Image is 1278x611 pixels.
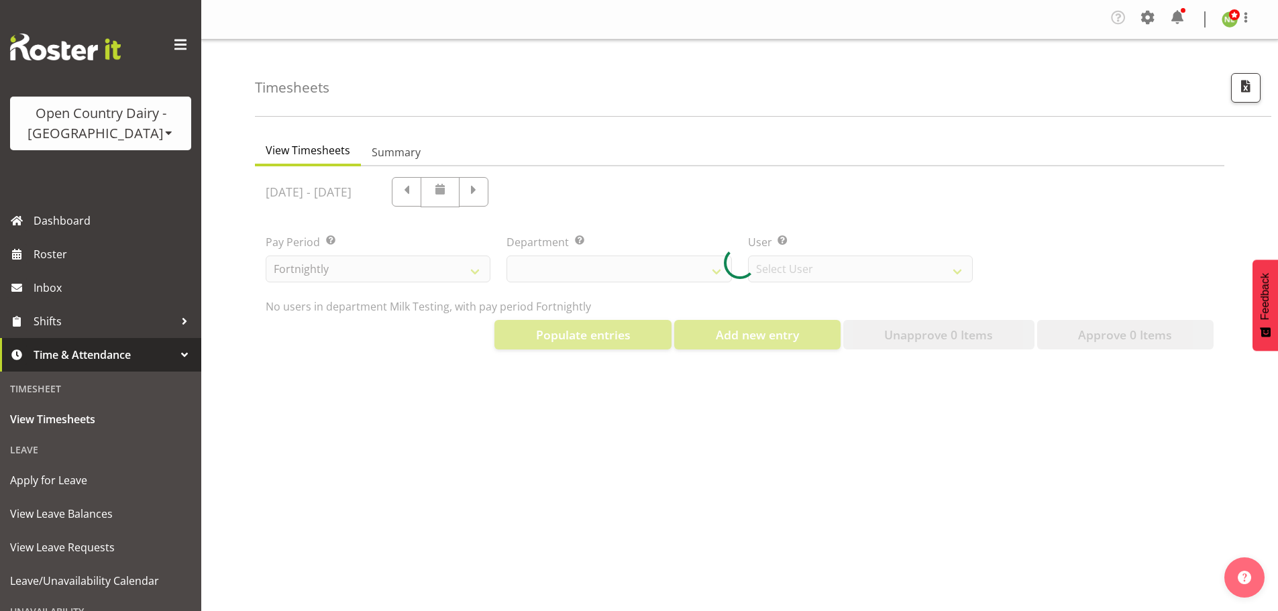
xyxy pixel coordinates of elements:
span: Shifts [34,311,174,331]
a: View Timesheets [3,402,198,436]
img: Rosterit website logo [10,34,121,60]
span: Inbox [34,278,195,298]
span: View Leave Requests [10,537,191,557]
div: Open Country Dairy - [GEOGRAPHIC_DATA] [23,103,178,144]
a: View Leave Requests [3,531,198,564]
span: View Timesheets [266,142,350,158]
span: Roster [34,244,195,264]
span: View Leave Balances [10,504,191,524]
span: Time & Attendance [34,345,174,365]
span: Apply for Leave [10,470,191,490]
span: Feedback [1259,273,1271,320]
span: Summary [372,144,421,160]
button: Feedback - Show survey [1253,260,1278,351]
a: Apply for Leave [3,463,198,497]
div: Timesheet [3,375,198,402]
h4: Timesheets [255,80,329,95]
span: View Timesheets [10,409,191,429]
button: Export CSV [1231,73,1261,103]
span: Leave/Unavailability Calendar [10,571,191,591]
span: Dashboard [34,211,195,231]
a: View Leave Balances [3,497,198,531]
div: Leave [3,436,198,463]
img: help-xxl-2.png [1238,571,1251,584]
a: Leave/Unavailability Calendar [3,564,198,598]
img: nicole-lloyd7454.jpg [1222,11,1238,27]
